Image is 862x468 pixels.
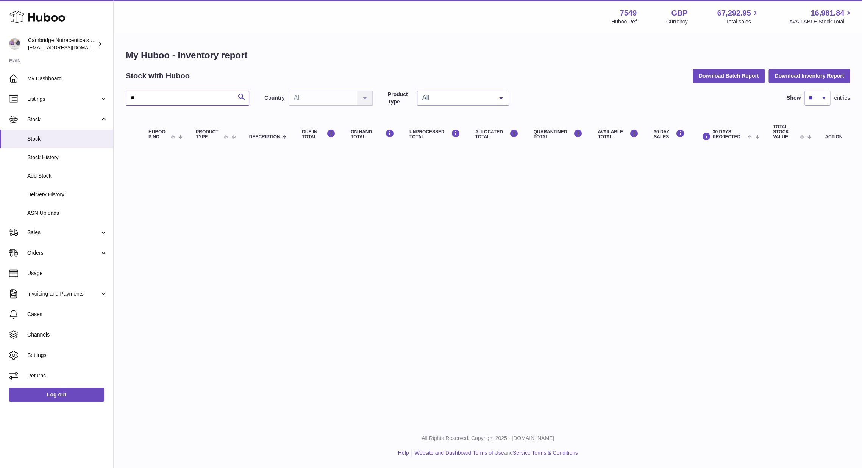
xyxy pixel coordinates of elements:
[388,91,413,105] label: Product Type
[534,129,583,139] div: QUARANTINED Total
[148,130,169,139] span: Huboo P no
[196,130,222,139] span: Product Type
[27,75,108,82] span: My Dashboard
[834,94,850,102] span: entries
[27,210,108,217] span: ASN Uploads
[717,8,751,18] span: 67,292.95
[28,44,111,50] span: [EMAIL_ADDRESS][DOMAIN_NAME]
[412,449,578,457] li: and
[773,125,798,140] span: Total stock value
[9,388,104,401] a: Log out
[9,38,20,50] img: qvc@camnutra.com
[768,69,850,83] button: Download Inventory Report
[27,229,100,236] span: Sales
[398,450,409,456] a: Help
[726,18,759,25] span: Total sales
[598,129,639,139] div: AVAILABLE Total
[120,435,856,442] p: All Rights Reserved. Copyright 2025 - [DOMAIN_NAME]
[27,331,108,338] span: Channels
[513,450,578,456] a: Service Terms & Conditions
[351,129,394,139] div: ON HAND Total
[671,8,687,18] strong: GBP
[27,116,100,123] span: Stock
[28,37,96,51] div: Cambridge Nutraceuticals Ltd
[787,94,801,102] label: Show
[789,18,853,25] span: AVAILABLE Stock Total
[27,270,108,277] span: Usage
[712,130,746,139] span: 30 DAYS PROJECTED
[409,129,460,139] div: UNPROCESSED Total
[654,129,684,139] div: 30 DAY SALES
[475,129,518,139] div: ALLOCATED Total
[27,95,100,103] span: Listings
[27,311,108,318] span: Cases
[620,8,637,18] strong: 7549
[126,49,850,61] h1: My Huboo - Inventory report
[27,249,100,257] span: Orders
[264,94,285,102] label: Country
[27,290,100,297] span: Invoicing and Payments
[302,129,336,139] div: DUE IN TOTAL
[420,94,493,102] span: All
[717,8,759,25] a: 67,292.95 Total sales
[789,8,853,25] a: 16,981.84 AVAILABLE Stock Total
[810,8,844,18] span: 16,981.84
[414,450,504,456] a: Website and Dashboard Terms of Use
[825,135,842,139] div: Action
[249,135,280,139] span: Description
[27,352,108,359] span: Settings
[27,135,108,142] span: Stock
[126,71,190,81] h2: Stock with Huboo
[611,18,637,25] div: Huboo Ref
[27,372,108,379] span: Returns
[27,154,108,161] span: Stock History
[27,172,108,180] span: Add Stock
[693,69,765,83] button: Download Batch Report
[666,18,688,25] div: Currency
[27,191,108,198] span: Delivery History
